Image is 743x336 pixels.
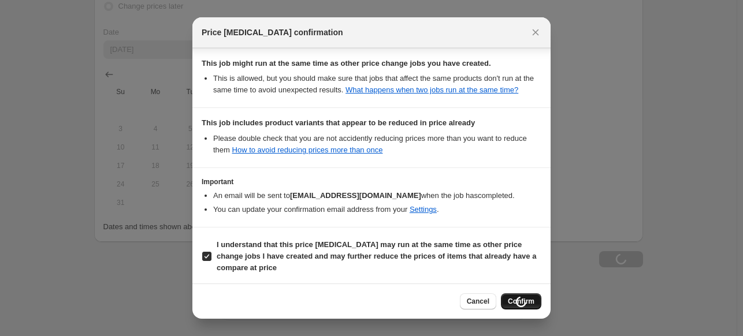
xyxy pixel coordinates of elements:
[527,24,544,40] button: Close
[232,145,383,154] a: How to avoid reducing prices more than once
[410,205,437,214] a: Settings
[202,177,541,186] h3: Important
[213,133,541,156] li: Please double check that you are not accidently reducing prices more than you want to reduce them
[202,118,475,127] b: This job includes product variants that appear to be reduced in price already
[213,73,541,96] li: This is allowed, but you should make sure that jobs that affect the same products don ' t run at ...
[202,59,491,68] b: This job might run at the same time as other price change jobs you have created.
[467,297,489,306] span: Cancel
[217,240,536,272] b: I understand that this price [MEDICAL_DATA] may run at the same time as other price change jobs I...
[460,293,496,309] button: Cancel
[290,191,421,200] b: [EMAIL_ADDRESS][DOMAIN_NAME]
[202,27,343,38] span: Price [MEDICAL_DATA] confirmation
[346,85,518,94] a: What happens when two jobs run at the same time?
[213,204,541,215] li: You can update your confirmation email address from your .
[213,190,541,201] li: An email will be sent to when the job has completed .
